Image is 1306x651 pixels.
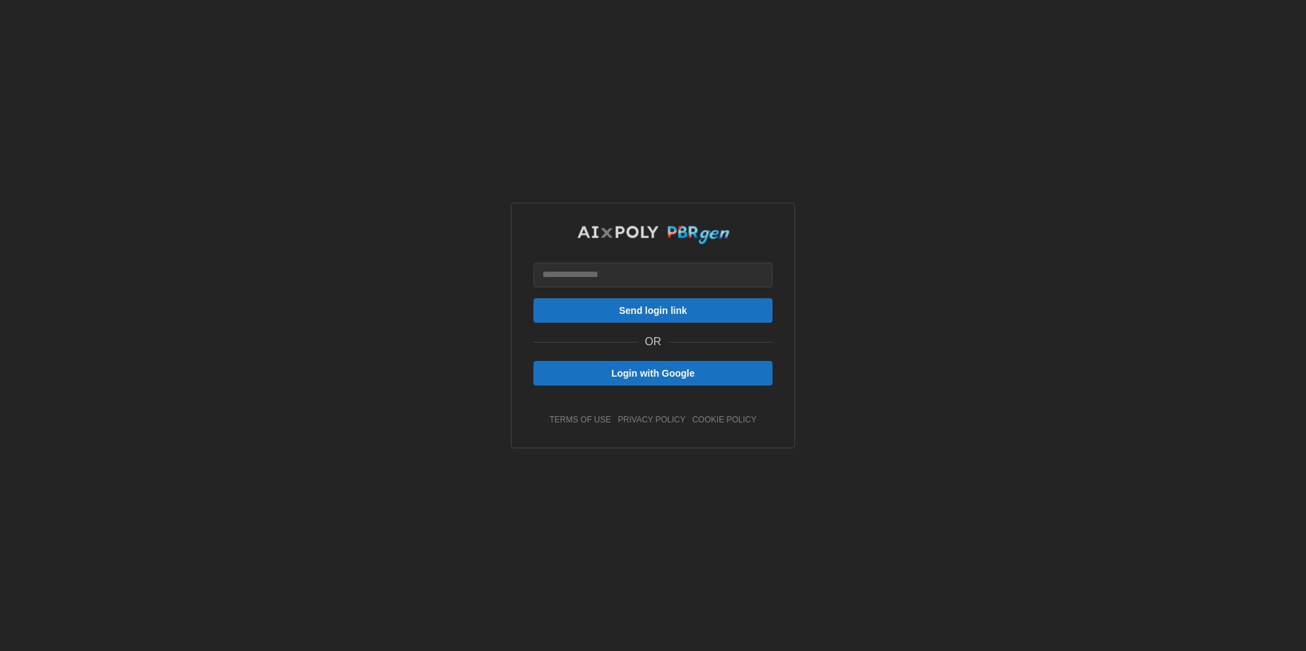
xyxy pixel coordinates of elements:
img: AIxPoly PBRgen [576,225,730,245]
a: cookie policy [692,414,756,426]
button: Send login link [533,298,773,323]
a: terms of use [550,414,611,426]
span: Login with Google [611,362,695,385]
a: privacy policy [618,414,686,426]
p: OR [645,334,661,351]
span: Send login link [619,299,687,322]
button: Login with Google [533,361,773,386]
